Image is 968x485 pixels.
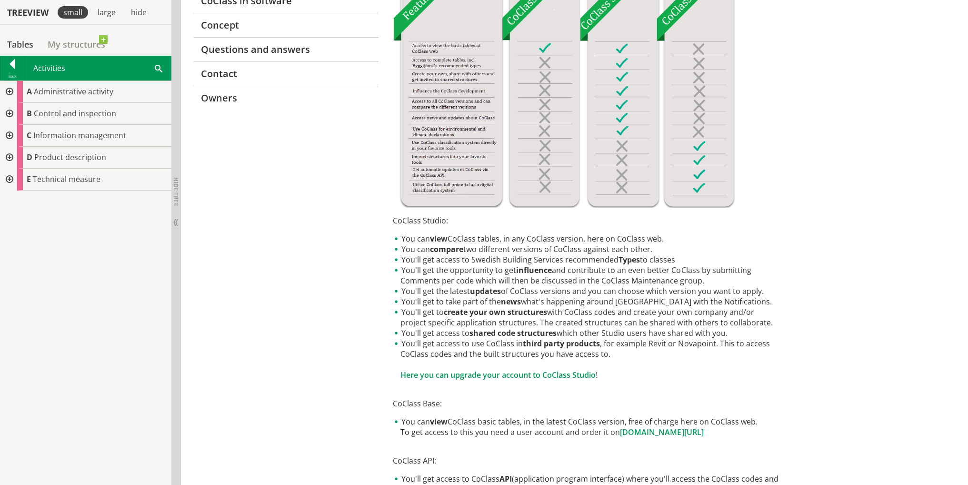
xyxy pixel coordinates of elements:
[34,86,113,97] span: Administrative activity
[401,416,430,427] font: You can
[401,328,469,338] font: You'll get access to
[34,108,116,119] span: Control and inspection
[401,265,516,275] font: You'll get the opportunity to get
[400,370,596,380] a: Here you can upgrade your account to CoClass Studio
[469,328,557,338] font: shared code structures
[25,56,171,80] div: Activities
[499,474,512,484] font: API
[401,244,430,254] font: You can
[516,265,552,275] font: influence
[193,37,378,61] a: Questions and answers
[430,233,448,244] font: view
[48,39,105,50] font: My structures
[401,233,430,244] font: You can
[401,286,470,296] font: You'll get the latest
[27,86,32,97] span: A
[7,39,33,50] font: Tables
[131,7,147,18] font: hide
[155,63,162,73] span: Search within table
[640,254,675,265] font: to classes
[400,338,769,359] font: , for example Revit or Novapoint. This to access CoClass codes and the built structures you have ...
[401,254,619,265] font: You'll get access to Swedish Building Services recommended
[400,307,772,328] font: with CoClass codes and create your own company and/or project specific application structures. Th...
[193,13,378,37] a: Concept
[401,296,501,307] font: You'll get to take part of the
[448,416,757,427] font: CoClass basic tables, in the latest CoClass version, free of charge here on CoClass web.
[27,152,32,162] span: D
[557,328,727,338] font: which other Studio users have shared with you.
[193,61,378,86] a: Contact
[401,307,444,317] font: You'll get to
[470,286,501,296] font: updates
[523,338,600,349] font: third party products
[27,130,31,141] span: C
[596,370,598,380] font: !
[448,233,664,244] font: CoClass tables, in any CoClass version, here on CoClass web.
[393,455,436,466] font: CoClass API:
[444,307,547,317] font: create your own structures
[501,296,521,307] font: news
[0,72,24,80] div: Back
[201,67,237,80] font: Contact
[201,43,310,56] font: Questions and answers
[34,152,106,162] span: Product description
[7,7,49,18] font: Treeview
[193,86,378,110] a: Owners
[172,177,180,206] font: Hide tree
[620,427,703,437] a: [DOMAIN_NAME][URL]
[463,244,652,254] font: two different versions of CoClass against each other.
[400,265,751,286] font: and contribute to an even better CoClass by submitting Comments per code which will then be discu...
[98,7,116,18] font: large
[27,108,32,119] span: B
[393,398,442,409] font: CoClass Base:
[430,416,448,427] font: view
[63,7,82,18] font: small
[27,174,31,184] span: E
[33,174,100,184] span: Technical measure
[501,286,763,296] font: of CoClass versions and you can choose which version you want to apply.
[201,91,237,104] font: Owners
[201,19,239,31] font: Concept
[400,427,620,437] font: To get access to this you need a user account and order it on
[33,130,126,141] span: Information management
[430,244,463,254] font: compare
[401,338,523,349] font: You'll get access to use CoClass in
[393,215,448,226] font: CoClass Studio:
[619,254,640,265] font: Types
[521,296,771,307] font: what's happening around [GEOGRAPHIC_DATA] with the Notifications.
[401,474,499,484] font: You'll get access to CoClass
[40,32,112,56] a: My structures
